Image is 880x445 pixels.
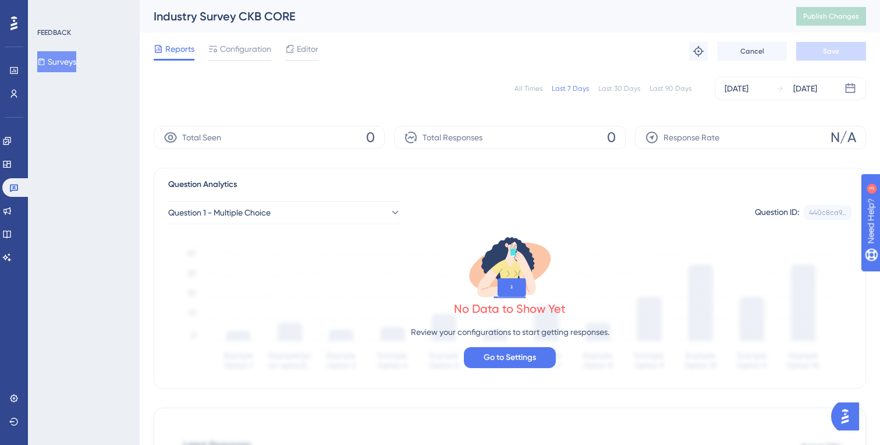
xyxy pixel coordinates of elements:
div: Industry Survey CKB CORE [154,8,767,24]
button: Publish Changes [796,7,866,26]
iframe: UserGuiding AI Assistant Launcher [831,399,866,434]
span: Reports [165,42,194,56]
div: All Times [514,84,542,93]
span: Need Help? [27,3,73,17]
p: Review your configurations to start getting responses. [411,325,609,339]
span: Total Seen [182,130,221,144]
div: Last 30 Days [598,84,640,93]
button: Cancel [717,42,787,61]
span: Question Analytics [168,178,237,192]
span: N/A [831,128,856,147]
span: Response Rate [663,130,719,144]
div: [DATE] [793,82,817,96]
div: 3 [81,6,84,15]
span: Publish Changes [803,12,859,21]
button: Save [796,42,866,61]
span: 0 [366,128,375,147]
div: FEEDBACK [37,28,71,37]
div: Question ID: [755,205,799,220]
span: Editor [297,42,318,56]
span: Total Responses [423,130,482,144]
span: Go to Settings [484,351,536,365]
div: 440c8ca9... [809,208,846,217]
span: Question 1 - Multiple Choice [168,206,271,220]
div: Last 90 Days [650,84,691,93]
span: Configuration [220,42,271,56]
button: Go to Settings [464,347,556,368]
div: [DATE] [725,82,748,96]
span: Save [823,47,839,56]
div: No Data to Show Yet [454,301,566,317]
button: Surveys [37,51,76,72]
div: Last 7 Days [552,84,589,93]
span: Cancel [740,47,764,56]
span: 0 [607,128,616,147]
button: Question 1 - Multiple Choice [168,201,401,224]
